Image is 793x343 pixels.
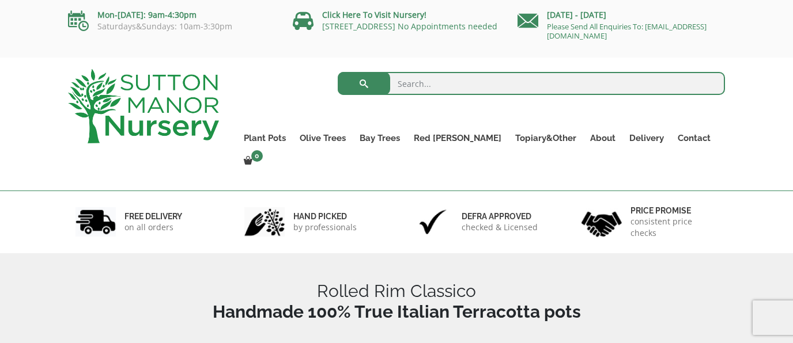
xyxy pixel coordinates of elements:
img: 4.jpg [581,204,622,239]
a: Click Here To Visit Nursery! [322,9,426,20]
img: 1.jpg [75,207,116,237]
a: Olive Trees [293,130,353,146]
h6: Defra approved [462,211,538,222]
a: 0 [237,153,266,169]
a: Please Send All Enquiries To: [EMAIL_ADDRESS][DOMAIN_NAME] [547,21,707,41]
a: Topiary&Other [508,130,583,146]
p: by professionals [293,222,357,233]
p: [DATE] - [DATE] [518,8,725,22]
a: Contact [671,130,718,146]
span: 0 [251,150,263,162]
a: Plant Pots [237,130,293,146]
h6: hand picked [293,211,357,222]
a: Red [PERSON_NAME] [407,130,508,146]
p: Mon-[DATE]: 9am-4:30pm [68,8,275,22]
h6: FREE DELIVERY [124,211,182,222]
a: Bay Trees [353,130,407,146]
a: Delivery [622,130,671,146]
p: consistent price checks [630,216,718,239]
img: logo [68,69,219,143]
p: checked & Licensed [462,222,538,233]
input: Search... [338,72,726,95]
h6: Price promise [630,205,718,216]
p: on all orders [124,222,182,233]
p: Saturdays&Sundays: 10am-3:30pm [68,22,275,31]
h1: Rolled Rim Classico [68,281,725,322]
img: 3.jpg [413,207,453,237]
a: About [583,130,622,146]
img: 2.jpg [244,207,285,237]
a: [STREET_ADDRESS] No Appointments needed [322,21,497,32]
